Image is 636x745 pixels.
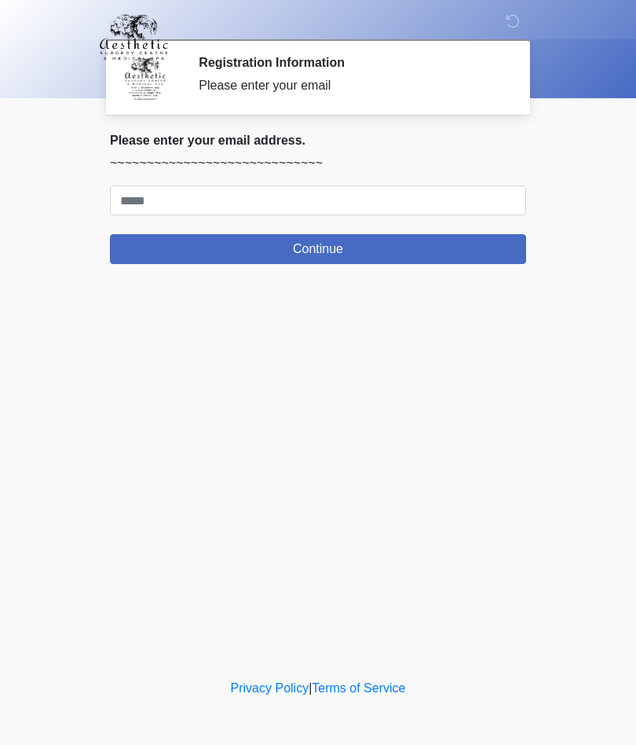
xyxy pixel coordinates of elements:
[110,133,526,148] h2: Please enter your email address.
[122,55,169,102] img: Agent Avatar
[199,76,503,95] div: Please enter your email
[110,154,526,173] p: ~~~~~~~~~~~~~~~~~~~~~~~~~~~~~
[110,234,526,264] button: Continue
[231,681,309,695] a: Privacy Policy
[94,12,174,62] img: Aesthetic Surgery Centre, PLLC Logo
[309,681,312,695] a: |
[312,681,405,695] a: Terms of Service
